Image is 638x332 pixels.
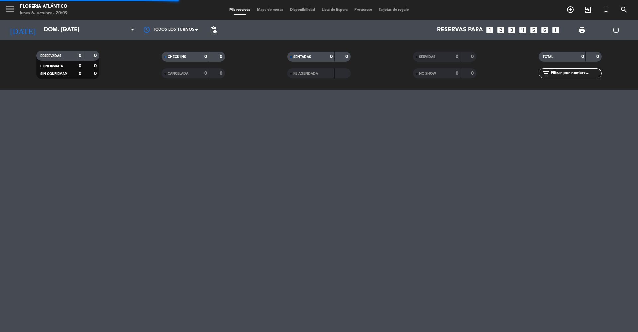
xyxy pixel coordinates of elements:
span: SIN CONFIRMAR [40,72,67,76]
strong: 0 [456,71,458,76]
span: Disponibilidad [287,8,318,12]
span: SENTADAS [293,55,311,59]
span: NO SHOW [419,72,436,75]
strong: 0 [94,64,98,68]
i: power_settings_new [612,26,620,34]
div: lunes 6. octubre - 20:09 [20,10,68,17]
i: filter_list [542,69,550,77]
strong: 0 [94,71,98,76]
i: menu [5,4,15,14]
span: print [578,26,586,34]
strong: 0 [581,54,584,59]
strong: 0 [79,53,81,58]
strong: 0 [79,71,81,76]
i: looks_5 [529,26,538,34]
strong: 0 [471,54,475,59]
strong: 0 [330,54,333,59]
span: Mis reservas [226,8,254,12]
strong: 0 [220,71,224,76]
span: SERVIDAS [419,55,435,59]
span: RE AGENDADA [293,72,318,75]
i: looks_6 [540,26,549,34]
strong: 0 [471,71,475,76]
strong: 0 [220,54,224,59]
strong: 0 [204,54,207,59]
span: CONFIRMADA [40,65,63,68]
button: menu [5,4,15,16]
strong: 0 [456,54,458,59]
strong: 0 [596,54,600,59]
span: pending_actions [209,26,217,34]
strong: 0 [94,53,98,58]
i: exit_to_app [584,6,592,14]
span: CANCELADA [168,72,188,75]
span: Mapa de mesas [254,8,287,12]
input: Filtrar por nombre... [550,70,601,77]
span: CHECK INS [168,55,186,59]
i: add_circle_outline [566,6,574,14]
i: looks_one [485,26,494,34]
i: add_box [551,26,560,34]
i: turned_in_not [602,6,610,14]
span: Tarjetas de regalo [375,8,412,12]
div: Floreria Atlántico [20,3,68,10]
div: LOG OUT [599,20,633,40]
span: Pre-acceso [351,8,375,12]
strong: 0 [345,54,349,59]
i: looks_3 [507,26,516,34]
strong: 0 [204,71,207,76]
span: RESERVADAS [40,54,61,58]
i: search [620,6,628,14]
i: looks_two [496,26,505,34]
i: [DATE] [5,23,40,37]
span: Lista de Espera [318,8,351,12]
strong: 0 [79,64,81,68]
span: Reservas para [437,27,483,33]
i: arrow_drop_down [62,26,70,34]
span: TOTAL [543,55,553,59]
i: looks_4 [518,26,527,34]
